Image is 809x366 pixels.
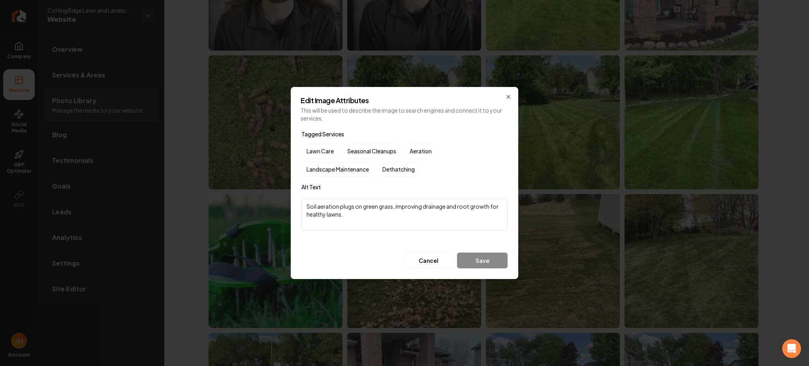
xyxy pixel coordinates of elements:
label: Landscape Maintenance [301,162,374,177]
p: This will be used to describe the image to search engines and connect it to your services. [301,106,508,122]
button: Cancel [403,253,454,268]
label: Lawn Care [301,143,339,158]
textarea: Soil aeration plugs on green grass, improving drainage and root growth for healthy lawns. [301,199,508,230]
label: Tagged Services [301,130,344,138]
label: Dethatching [377,162,420,177]
label: Alt Text [301,183,508,191]
h2: Edit Image Attributes [301,97,508,104]
label: Aeration [404,143,437,158]
label: Seasonal Cleanups [342,143,401,158]
iframe: Intercom live chat [782,339,801,358]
